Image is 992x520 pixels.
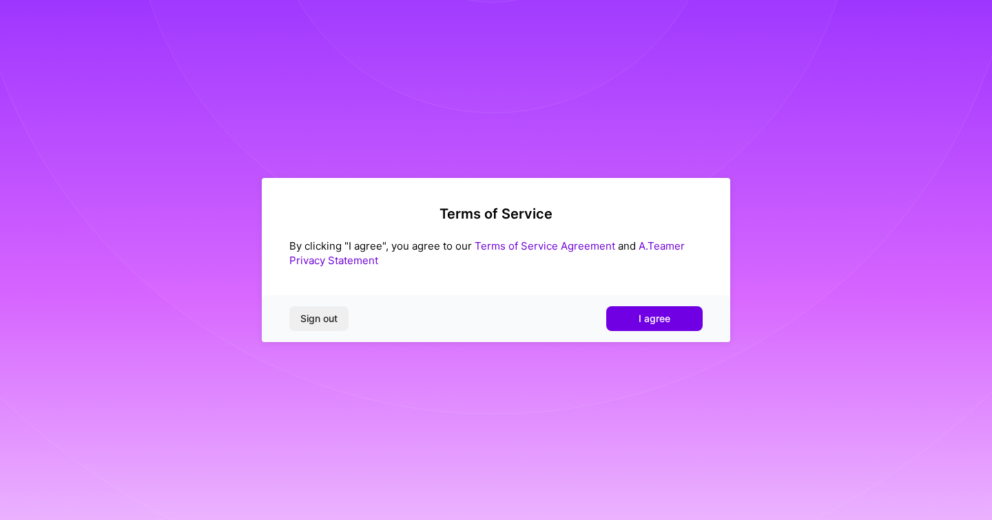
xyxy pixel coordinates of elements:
[606,306,703,331] button: I agree
[475,239,615,252] a: Terms of Service Agreement
[289,306,349,331] button: Sign out
[300,312,338,326] span: Sign out
[289,239,703,268] div: By clicking "I agree", you agree to our and
[639,312,670,326] span: I agree
[289,206,703,222] h2: Terms of Service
